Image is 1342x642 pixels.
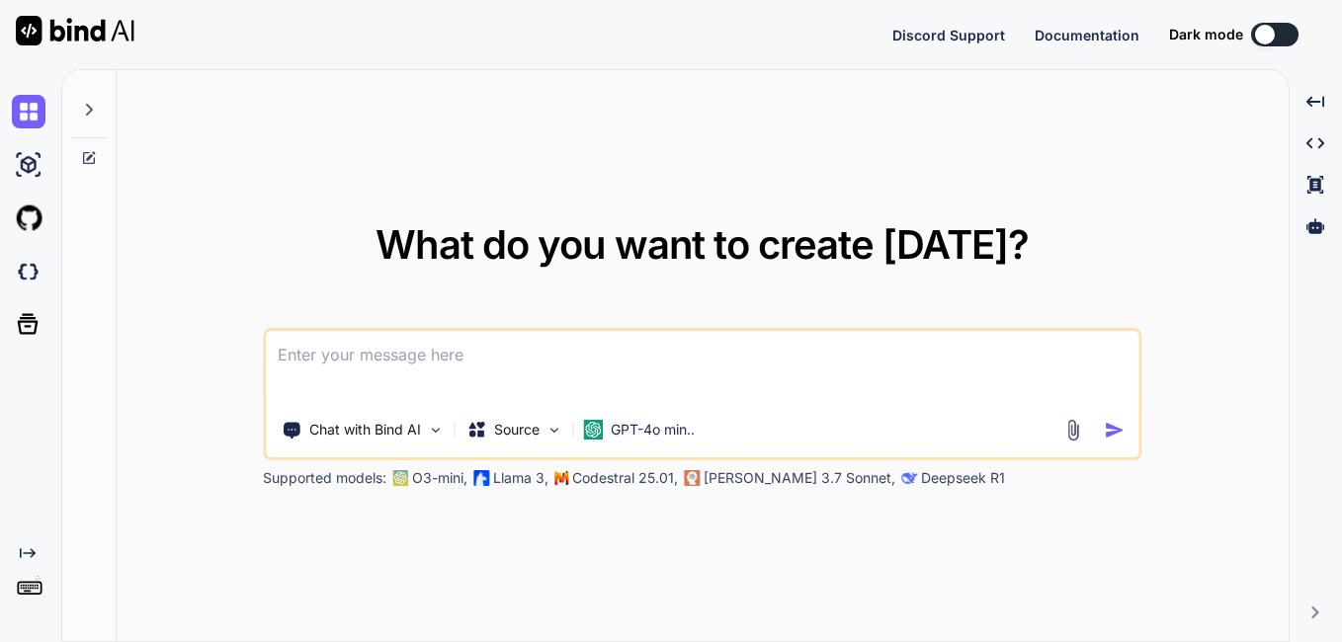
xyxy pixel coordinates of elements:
p: O3-mini, [412,468,467,488]
p: [PERSON_NAME] 3.7 Sonnet, [704,468,895,488]
img: attachment [1062,419,1085,441]
img: GPT-4 [392,470,408,486]
p: Source [494,420,540,440]
img: githubLight [12,201,45,235]
p: Codestral 25.01, [572,468,678,488]
p: Chat with Bind AI [309,420,421,440]
span: Documentation [1035,27,1139,43]
button: Documentation [1035,25,1139,45]
p: Llama 3, [493,468,548,488]
img: ai-studio [12,148,45,182]
span: Dark mode [1169,25,1243,44]
img: Pick Models [545,422,562,439]
p: GPT-4o min.. [611,420,695,440]
img: Llama2 [473,470,489,486]
p: Deepseek R1 [921,468,1005,488]
span: Discord Support [892,27,1005,43]
img: Bind AI [16,16,134,45]
img: darkCloudIdeIcon [12,255,45,288]
img: claude [684,470,700,486]
img: chat [12,95,45,128]
img: Pick Tools [427,422,444,439]
img: icon [1105,420,1126,441]
p: Supported models: [263,468,386,488]
img: Mistral-AI [554,471,568,485]
img: GPT-4o mini [583,420,603,440]
button: Discord Support [892,25,1005,45]
span: What do you want to create [DATE]? [376,220,1029,269]
img: claude [901,470,917,486]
